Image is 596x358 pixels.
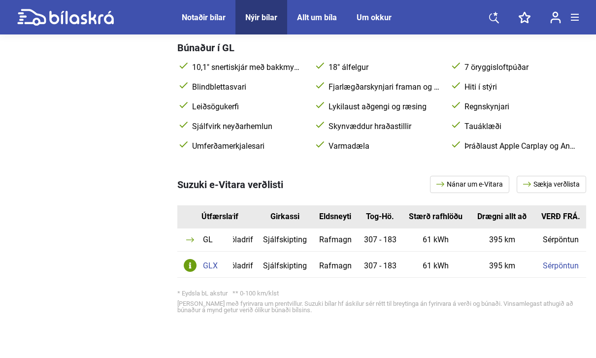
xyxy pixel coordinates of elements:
[359,252,401,278] td: 307 - 183
[312,228,359,252] td: Rafmagn
[177,300,586,313] div: [PERSON_NAME] með fyrirvara um prentvillur. Suzuki bílar hf áskilur sér rétt til breytinga án fyr...
[327,122,440,131] span: Skynvæddur hraðastillir
[541,213,580,221] div: VERÐ FRÁ.
[184,259,197,272] img: info-icon.svg
[190,102,304,112] span: Leiðsögukerfi
[319,213,351,221] div: Eldsneyti
[245,13,277,22] a: Nýir bílar
[327,82,440,92] span: Fjarlægðarskynjari framan og aftan
[401,228,470,252] td: 61 kWh
[203,236,228,244] div: GL
[182,13,226,22] a: Notaðir bílar
[357,13,392,22] a: Um okkur
[543,262,579,270] a: Sérpöntun
[190,63,304,72] span: 10,1" snertiskjár með bakkmyndavél
[463,122,576,131] span: Tauáklæði
[463,63,576,72] span: 7 öryggisloftpúðar
[359,228,401,252] td: 307 - 183
[477,213,527,221] div: Drægni allt að
[327,141,440,151] span: Varmadæla
[203,262,228,270] div: GLX
[401,252,470,278] td: 61 kWh
[463,102,576,112] span: Regnskynjari
[186,237,194,242] img: arrow.svg
[177,179,283,191] span: Suzuki e-Vitara verðlisti
[470,252,534,278] td: 395 km
[517,176,586,193] a: Sækja verðlista
[177,42,234,54] span: Búnaður í GL
[297,13,337,22] a: Allt um bíla
[409,213,463,221] div: Stærð rafhlöðu
[463,82,576,92] span: Hiti í stýri
[470,228,534,252] td: 395 km
[258,228,312,252] td: Sjálfskipting
[190,82,304,92] span: Blindblettasvari
[177,290,586,296] div: * Eydsla bL akstur
[232,290,279,297] span: ** 0-100 km/klst
[265,213,304,221] div: Girkassi
[430,176,509,193] a: Nánar um e-Vitara
[366,213,394,221] div: Tog-Hö.
[201,213,232,221] div: Útfærsla
[190,122,304,131] span: Sjálfvirk neyðarhemlun
[190,141,304,151] span: Umferðamerkjalesari
[176,205,203,228] th: Id
[327,102,440,112] span: Lykilaust aðgengi og ræsing
[436,182,447,187] img: arrow.svg
[523,182,533,187] img: arrow.svg
[312,252,359,278] td: Rafmagn
[543,236,579,244] a: Sérpöntun
[550,11,561,24] img: user-login.svg
[463,141,576,151] span: Þráðlaust Apple Carplay og Android Auto
[327,63,440,72] span: 18" álfelgur
[258,252,312,278] td: Sjálfskipting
